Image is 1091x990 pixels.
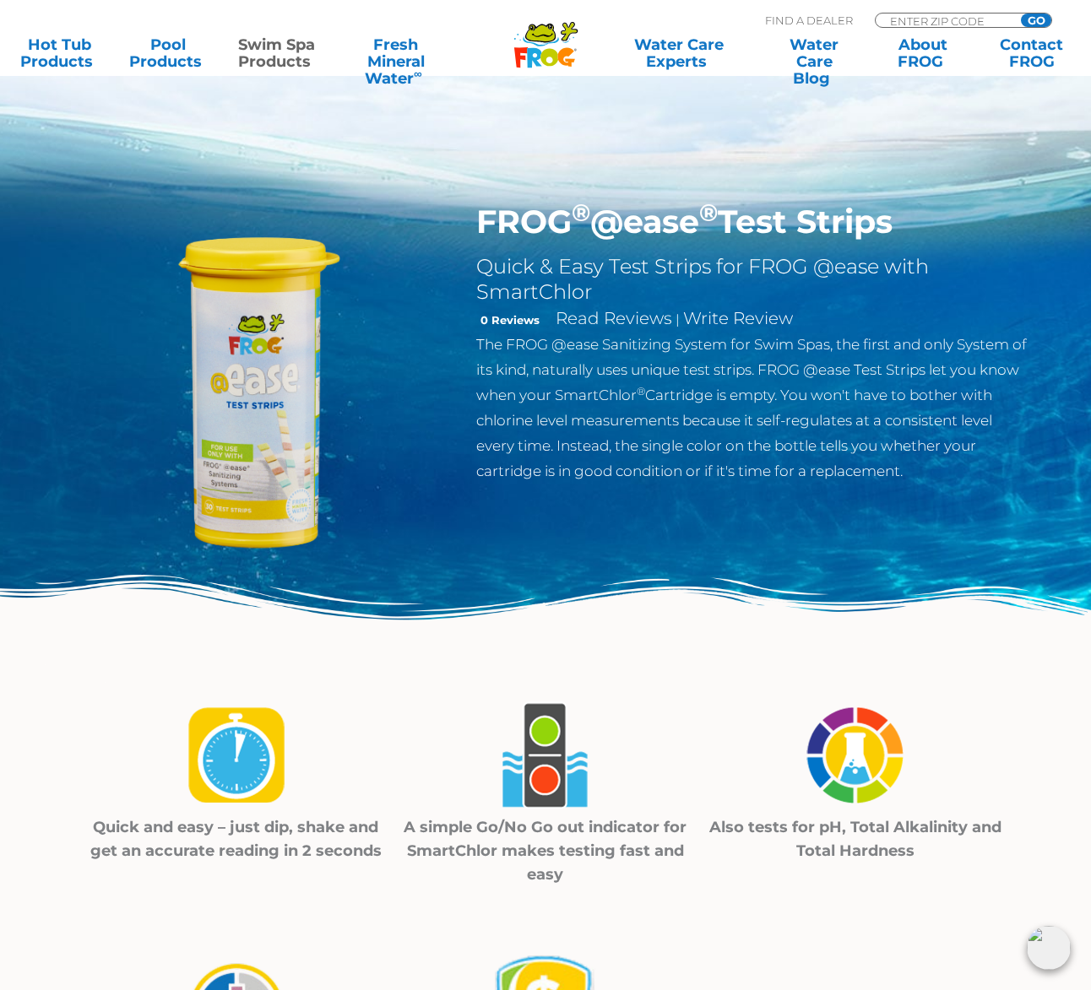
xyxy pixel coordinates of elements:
[81,815,391,863] p: Quick and easy – just dip, shake and get an accurate reading in 2 seconds
[476,254,1028,305] h2: Quick & Easy Test Strips for FROG @ease with SmartChlor
[476,203,1028,241] h1: FROG @ease Test Strips
[888,14,1002,28] input: Zip Code Form
[772,36,856,70] a: Water CareBlog
[126,36,210,70] a: PoolProducts
[881,36,965,70] a: AboutFROG
[343,36,448,70] a: Fresh MineralWater∞
[486,695,605,815] img: FROG @ease test strips-02
[476,332,1028,484] p: The FROG @ease Sanitizing System for Swim Spas, the first and only System of its kind, naturally ...
[572,197,590,227] sup: ®
[1021,14,1051,27] input: GO
[699,197,718,227] sup: ®
[795,695,915,815] img: FROG @ease test strips-03
[556,308,672,328] a: Read Reviews
[1027,926,1071,970] img: openIcon
[17,36,101,70] a: Hot TubProducts
[611,36,748,70] a: Water CareExperts
[480,313,540,327] strong: 0 Reviews
[700,815,1010,863] p: Also tests for pH, Total Alkalinity and Total Hardness
[990,36,1074,70] a: ContactFROG
[176,695,296,815] img: FROG @ease test strips-01
[391,815,701,886] p: A simple Go/No Go out indicator for SmartChlor makes testing fast and easy
[414,67,422,80] sup: ∞
[637,385,645,398] sup: ®
[765,13,853,28] p: Find A Dealer
[683,308,793,328] a: Write Review
[235,36,319,70] a: Swim SpaProducts
[64,203,451,589] img: FROG-@ease-TS-Bottle.png
[676,311,680,327] span: |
